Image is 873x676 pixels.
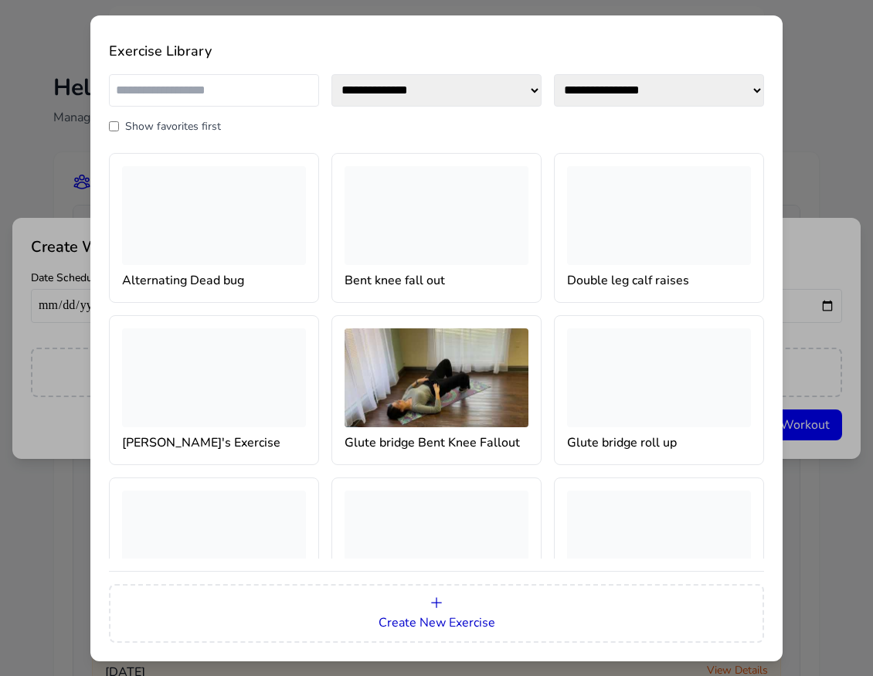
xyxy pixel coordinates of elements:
[109,34,764,62] h3: Exercise Library
[567,433,751,452] h4: Glute bridge roll up
[109,584,764,643] button: Create New Exercise
[345,433,528,452] h4: Glute bridge Bent Knee Fallout
[122,433,306,452] h4: [PERSON_NAME]'s Exercise
[125,119,221,134] label: Show favorites first
[122,271,306,290] h4: Alternating Dead bug
[567,271,751,290] h4: Double leg calf raises
[345,271,528,290] h4: Bent knee fall out
[345,328,528,427] img: Glute bridge Bent Knee Fallout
